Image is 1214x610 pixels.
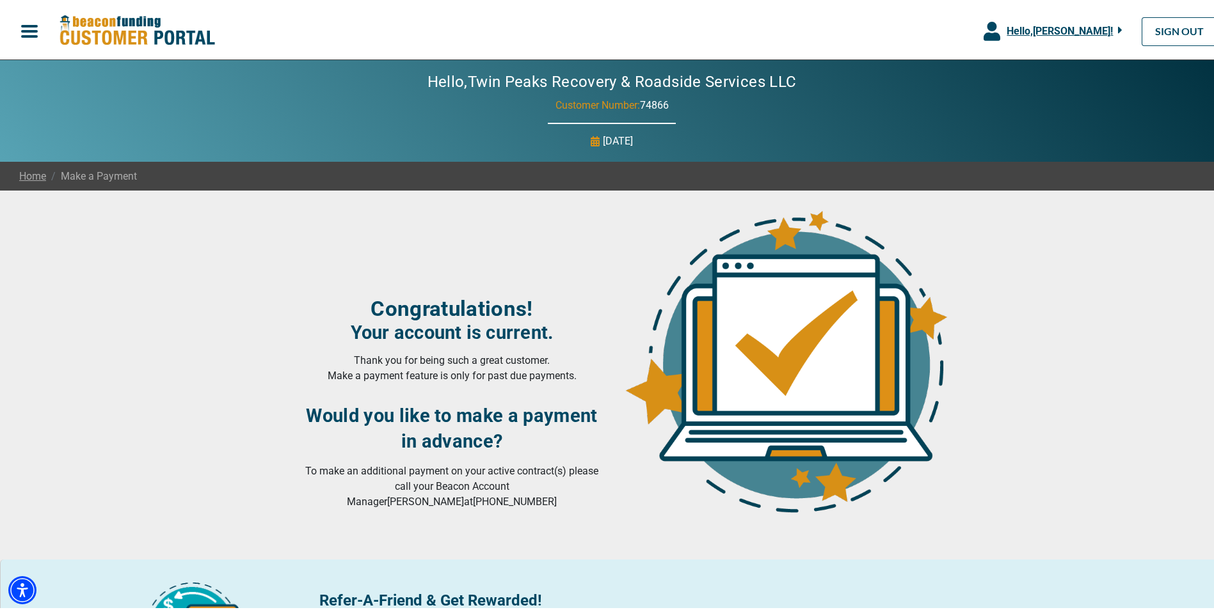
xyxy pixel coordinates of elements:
h3: Congratulations! [300,293,604,319]
a: Home [19,166,46,182]
div: Accessibility Menu [8,574,36,602]
h3: Would you like to make a payment in advance? [300,400,604,451]
span: 74866 [640,97,669,109]
h4: Your account is current. [300,319,604,341]
p: Thank you for being such a great customer. Make a payment feature is only for past due payments. [300,350,604,381]
span: Make a Payment [46,166,137,182]
p: Refer-A-Friend & Get Rewarded! [319,586,804,609]
img: Beacon Funding Customer Portal Logo [59,12,215,45]
span: Customer Number: [555,97,640,109]
p: [DATE] [603,131,633,146]
p: To make an additional payment on your active contract(s) please call your Beacon Account Manager ... [300,461,604,507]
img: account-upto-date.png [619,204,951,510]
h2: Hello, Twin Peaks Recovery & Roadside Services LLC [389,70,835,89]
span: Hello, [PERSON_NAME] ! [1007,22,1113,35]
